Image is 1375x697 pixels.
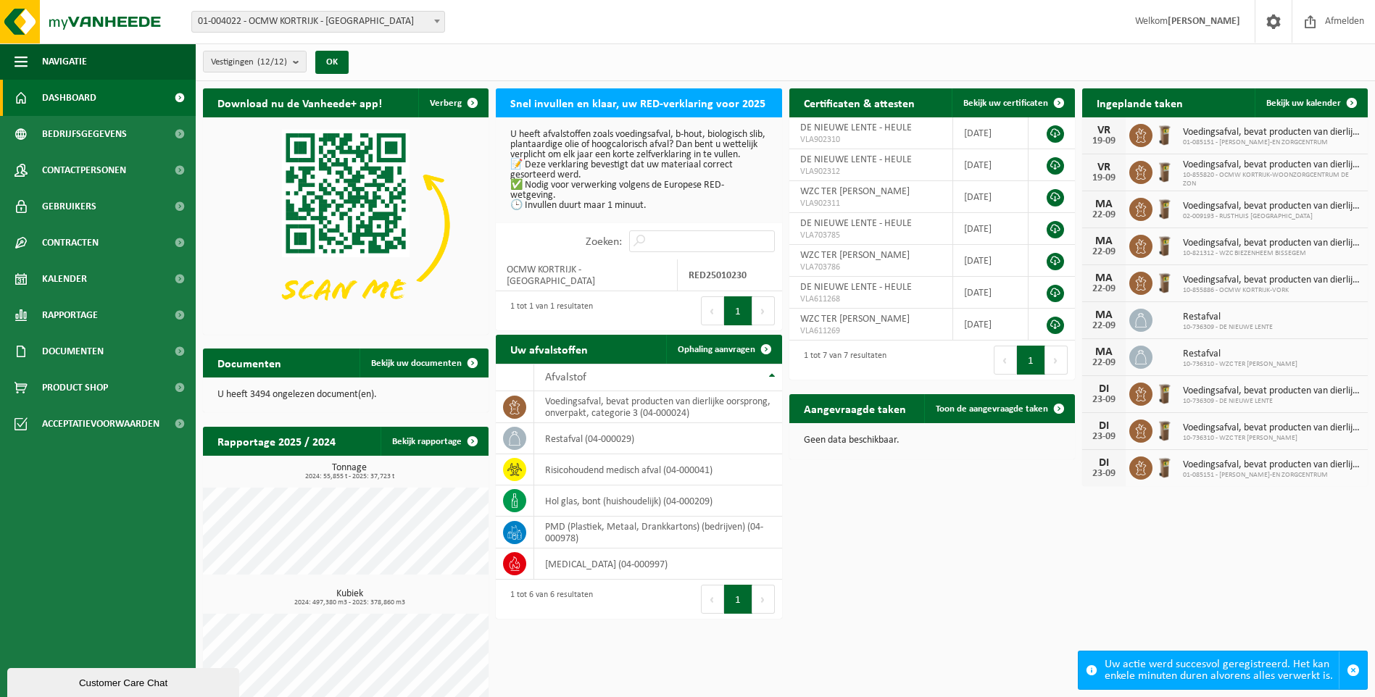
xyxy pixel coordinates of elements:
span: WZC TER [PERSON_NAME] [800,314,910,325]
span: Contactpersonen [42,152,126,188]
div: Uw actie werd succesvol geregistreerd. Het kan enkele minuten duren alvorens alles verwerkt is. [1105,651,1339,689]
span: 01-004022 - OCMW KORTRIJK - KORTRIJK [192,12,444,32]
span: 10-855886 - OCMW KORTRIJK-VORK [1183,286,1361,295]
span: Navigatie [42,43,87,80]
span: DE NIEUWE LENTE - HEULE [800,122,912,133]
td: voedingsafval, bevat producten van dierlijke oorsprong, onverpakt, categorie 3 (04-000024) [534,391,781,423]
a: Ophaling aanvragen [666,335,781,364]
span: Vestigingen [211,51,287,73]
span: Voedingsafval, bevat producten van dierlijke oorsprong, onverpakt, categorie 3 [1183,238,1361,249]
img: WB-0140-HPE-BN-01 [1152,417,1177,442]
span: Bekijk uw documenten [371,359,462,368]
span: Rapportage [42,297,98,333]
div: 22-09 [1089,358,1118,368]
button: Next [752,585,775,614]
img: Download de VHEPlus App [203,117,489,332]
td: risicohoudend medisch afval (04-000041) [534,454,781,485]
td: PMD (Plastiek, Metaal, Drankkartons) (bedrijven) (04-000978) [534,517,781,548]
div: MA [1089,199,1118,210]
button: 1 [724,585,752,614]
span: Voedingsafval, bevat producten van dierlijke oorsprong, onverpakt, categorie 3 [1183,159,1361,171]
td: OCMW KORTRIJK - [GEOGRAPHIC_DATA] [496,259,677,291]
div: 23-09 [1089,432,1118,442]
div: MA [1089,272,1118,284]
button: Vestigingen(12/12) [203,51,307,72]
td: [DATE] [953,181,1029,213]
span: Contracten [42,225,99,261]
h3: Kubiek [210,589,489,606]
td: [DATE] [953,277,1029,309]
span: DE NIEUWE LENTE - HEULE [800,282,912,293]
p: U heeft 3494 ongelezen document(en). [217,390,474,400]
td: [DATE] [953,149,1029,181]
span: 10-736309 - DE NIEUWE LENTE [1183,397,1361,406]
img: WB-0140-HPE-BN-01 [1152,270,1177,294]
a: Bekijk uw documenten [360,348,487,377]
div: 22-09 [1089,321,1118,331]
a: Bekijk rapportage [381,427,487,456]
button: OK [315,51,349,74]
div: 19-09 [1089,173,1118,183]
span: VLA703785 [800,230,942,241]
td: [DATE] [953,117,1029,149]
span: 10-821312 - WZC BIEZENHEEM BISSEGEM [1183,249,1361,258]
span: VLA902311 [800,198,942,209]
div: 22-09 [1089,210,1118,220]
span: Acceptatievoorwaarden [42,406,159,442]
span: Voedingsafval, bevat producten van dierlijke oorsprong, onverpakt, categorie 3 [1183,385,1361,397]
span: Voedingsafval, bevat producten van dierlijke oorsprong, onverpakt, categorie 3 [1183,201,1361,212]
span: 10-855820 - OCMW KORTRIJK-WOONZORGCENTRUM DE ZON [1183,171,1361,188]
span: Product Shop [42,370,108,406]
span: DE NIEUWE LENTE - HEULE [800,218,912,229]
div: 22-09 [1089,247,1118,257]
h3: Tonnage [210,463,489,480]
button: Previous [701,585,724,614]
span: Toon de aangevraagde taken [936,404,1048,414]
span: 2024: 497,380 m3 - 2025: 378,860 m3 [210,599,489,606]
span: Ophaling aanvragen [678,345,755,354]
div: 22-09 [1089,284,1118,294]
div: 1 tot 7 van 7 resultaten [797,344,886,376]
span: WZC TER [PERSON_NAME] [800,250,910,261]
button: 1 [724,296,752,325]
span: Restafval [1183,312,1273,323]
span: WZC TER [PERSON_NAME] [800,186,910,197]
td: [MEDICAL_DATA] (04-000997) [534,548,781,580]
div: DI [1089,457,1118,469]
div: VR [1089,162,1118,173]
span: Bekijk uw kalender [1266,99,1341,108]
td: [DATE] [953,245,1029,277]
span: 10-736310 - WZC TER [PERSON_NAME] [1183,360,1297,369]
div: DI [1089,383,1118,395]
p: U heeft afvalstoffen zoals voedingsafval, b-hout, biologisch slib, plantaardige olie of hoogcalor... [510,130,767,211]
span: Afvalstof [545,372,586,383]
span: Dashboard [42,80,96,116]
span: Bekijk uw certificaten [963,99,1048,108]
span: 2024: 55,855 t - 2025: 37,723 t [210,473,489,480]
span: VLA703786 [800,262,942,273]
span: 01-004022 - OCMW KORTRIJK - KORTRIJK [191,11,445,33]
div: 19-09 [1089,136,1118,146]
span: Voedingsafval, bevat producten van dierlijke oorsprong, onverpakt, categorie 3 [1183,127,1361,138]
h2: Ingeplande taken [1082,88,1197,117]
span: Kalender [42,261,87,297]
button: Next [1045,346,1068,375]
img: WB-0140-HPE-BN-01 [1152,380,1177,405]
div: 1 tot 1 van 1 resultaten [503,295,593,327]
img: WB-0140-HPE-BN-01 [1152,122,1177,146]
h2: Snel invullen en klaar, uw RED-verklaring voor 2025 [496,88,780,117]
span: Voedingsafval, bevat producten van dierlijke oorsprong, onverpakt, categorie 3 [1183,459,1361,471]
td: restafval (04-000029) [534,423,781,454]
p: Geen data beschikbaar. [804,435,1060,446]
img: WB-0140-HPE-BN-01 [1152,159,1177,183]
span: 01-085151 - [PERSON_NAME]-EN ZORGCENTRUM [1183,471,1361,480]
div: MA [1089,346,1118,358]
span: DE NIEUWE LENTE - HEULE [800,154,912,165]
count: (12/12) [257,57,287,67]
span: Verberg [430,99,462,108]
h2: Download nu de Vanheede+ app! [203,88,396,117]
span: Voedingsafval, bevat producten van dierlijke oorsprong, onverpakt, categorie 3 [1183,275,1361,286]
button: Previous [701,296,724,325]
h2: Aangevraagde taken [789,394,921,422]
